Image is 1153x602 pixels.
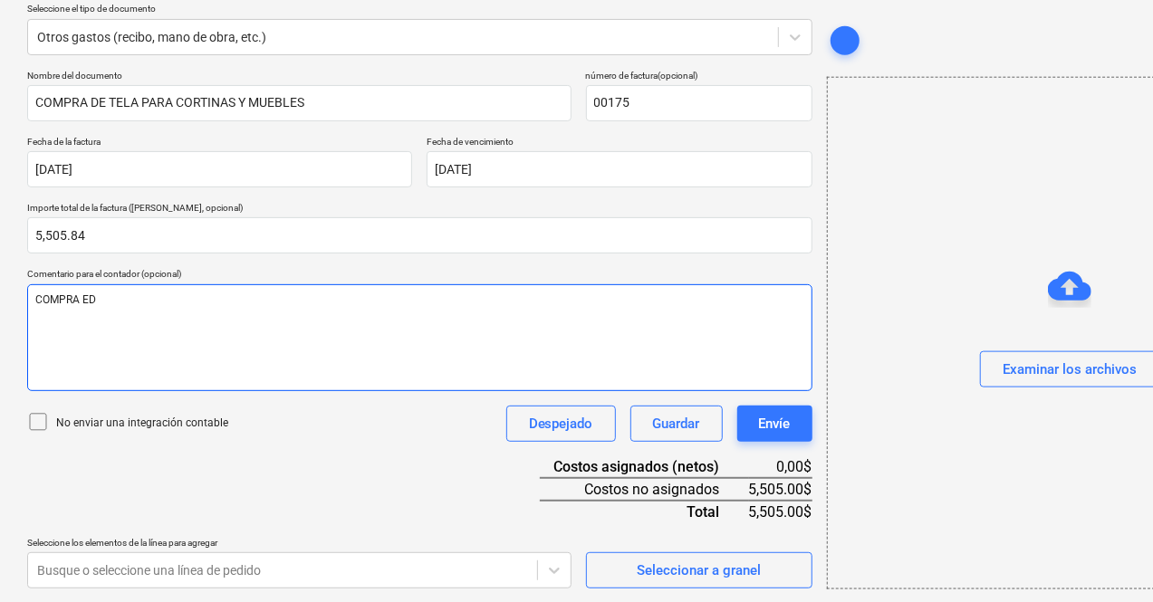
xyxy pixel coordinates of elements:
[834,30,986,52] font: agregar
[35,293,96,306] font: COMPRA ED
[221,537,275,548] font: ayuda
[637,562,761,578] font: Seleccionar a granel
[702,70,756,81] font: ayuda
[27,269,181,279] font: Comentario para el contador (opcional)
[506,406,616,442] button: Despejado
[517,137,572,148] font: ayuda
[777,458,812,475] font: 0,00$
[27,71,122,81] font: Nombre del documento
[529,416,593,432] font: Despejado
[586,552,812,588] button: Seleccionar a granel
[427,137,514,147] font: Fecha de vencimiento
[104,137,159,148] font: ayuda
[185,269,239,280] font: ayuda
[27,151,412,187] input: Fecha de factura no especificada
[126,70,180,81] font: ayuda
[27,538,217,548] font: Seleccione los elementos de la línea para agregar
[27,4,156,14] font: Seleccione el tipo de documento
[586,71,658,81] font: número de factura
[27,137,101,147] font: Fecha de la factura
[27,85,572,121] input: Nombre del documento
[1062,515,1153,602] iframe: Widget de chat
[687,503,720,521] font: Total
[749,481,812,498] font: 5,505.00$
[27,203,243,213] font: Importe total de la factura ([PERSON_NAME], opcional)
[586,85,812,121] input: número de factura
[630,406,723,442] button: Guardar
[759,416,791,432] font: Envíe
[427,151,812,187] input: Fecha de vencimiento no especificada
[585,481,720,498] font: Costos no asignados
[56,416,228,429] font: No enviar una integración contable
[554,458,720,475] font: Costos asignados (netos)
[749,503,812,521] font: 5,505.00$
[27,217,812,253] input: Importe total de la factura (coste neto, opcional)
[159,4,214,14] font: ayuda
[653,416,700,432] font: Guardar
[658,71,698,81] font: (opcional)
[737,406,812,442] button: Envíe
[1003,361,1137,377] font: Examinar los archivos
